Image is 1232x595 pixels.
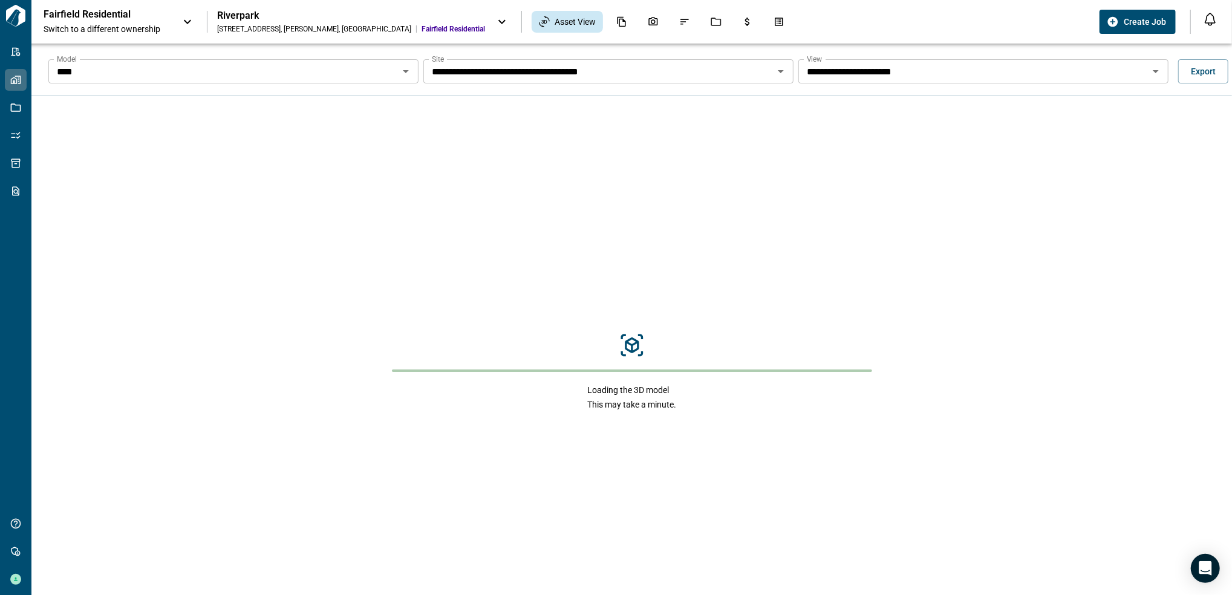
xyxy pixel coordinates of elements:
[772,63,789,80] button: Open
[609,11,634,32] div: Documents
[1124,16,1166,28] span: Create Job
[735,11,760,32] div: Budgets
[672,11,697,32] div: Issues & Info
[397,63,414,80] button: Open
[807,54,823,64] label: View
[57,54,77,64] label: Model
[44,23,171,35] span: Switch to a different ownership
[1147,63,1164,80] button: Open
[1191,554,1220,583] div: Open Intercom Messenger
[587,398,676,411] span: This may take a minute.
[766,11,792,32] div: Takeoff Center
[587,384,676,396] span: Loading the 3D model
[1201,10,1220,29] button: Open notification feed
[1178,59,1228,83] button: Export
[217,10,485,22] div: Riverpark
[1191,65,1216,77] span: Export
[422,24,485,34] span: Fairfield Residential
[44,8,152,21] p: Fairfield Residential
[532,11,603,33] div: Asset View
[1100,10,1176,34] button: Create Job
[640,11,666,32] div: Photos
[432,54,444,64] label: Site
[703,11,729,32] div: Jobs
[555,16,596,28] span: Asset View
[217,24,411,34] div: [STREET_ADDRESS] , [PERSON_NAME] , [GEOGRAPHIC_DATA]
